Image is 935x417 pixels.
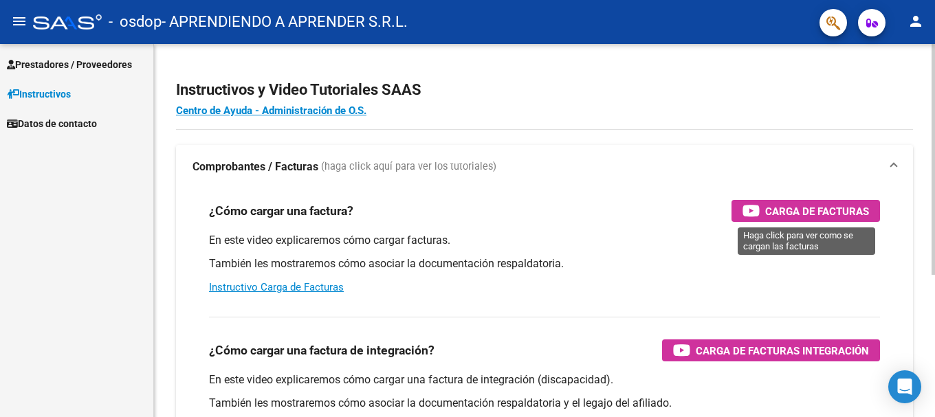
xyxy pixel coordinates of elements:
mat-icon: person [907,13,924,30]
span: Carga de Facturas [765,203,869,220]
h3: ¿Cómo cargar una factura de integración? [209,341,434,360]
strong: Comprobantes / Facturas [192,159,318,174]
p: En este video explicaremos cómo cargar facturas. [209,233,880,248]
span: - APRENDIENDO A APRENDER S.R.L. [162,7,408,37]
div: Open Intercom Messenger [888,370,921,403]
a: Centro de Ayuda - Administración de O.S. [176,104,366,117]
mat-icon: menu [11,13,27,30]
span: Prestadores / Proveedores [7,57,132,72]
span: - osdop [109,7,162,37]
span: Datos de contacto [7,116,97,131]
button: Carga de Facturas Integración [662,339,880,361]
span: (haga click aquí para ver los tutoriales) [321,159,496,174]
span: Instructivos [7,87,71,102]
p: También les mostraremos cómo asociar la documentación respaldatoria. [209,256,880,271]
h3: ¿Cómo cargar una factura? [209,201,353,221]
a: Instructivo Carga de Facturas [209,281,344,293]
p: En este video explicaremos cómo cargar una factura de integración (discapacidad). [209,372,880,387]
button: Carga de Facturas [731,200,880,222]
p: También les mostraremos cómo asociar la documentación respaldatoria y el legajo del afiliado. [209,396,880,411]
mat-expansion-panel-header: Comprobantes / Facturas (haga click aquí para ver los tutoriales) [176,145,913,189]
h2: Instructivos y Video Tutoriales SAAS [176,77,913,103]
span: Carga de Facturas Integración [696,342,869,359]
